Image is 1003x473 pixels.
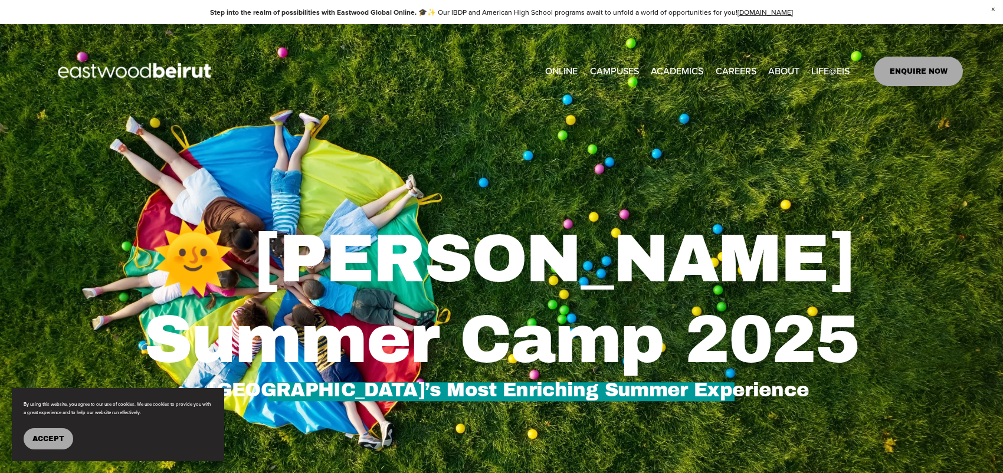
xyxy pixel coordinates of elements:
a: folder dropdown [590,62,639,81]
span: LIFE@EIS [811,63,850,80]
a: folder dropdown [811,62,850,81]
a: ONLINE [545,62,578,81]
a: ENQUIRE NOW [874,57,963,86]
a: folder dropdown [768,62,799,81]
span: Accept [32,435,64,443]
img: EastwoodIS Global Site [40,41,232,101]
span: CAMPUSES [590,63,639,80]
a: [DOMAIN_NAME] [737,7,793,17]
p: By using this website, you agree to our use of cookies. We use cookies to provide you with a grea... [24,400,212,417]
h1: 🌞 [PERSON_NAME] Summer Camp 2025 [117,219,886,380]
span: ACADEMICS [651,63,703,80]
section: Cookie banner [12,388,224,462]
span: – [GEOGRAPHIC_DATA]’s Most Enriching Summer Experience [194,380,809,400]
span: ABOUT [768,63,799,80]
a: CAREERS [716,62,756,81]
button: Accept [24,428,73,449]
a: folder dropdown [651,62,703,81]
